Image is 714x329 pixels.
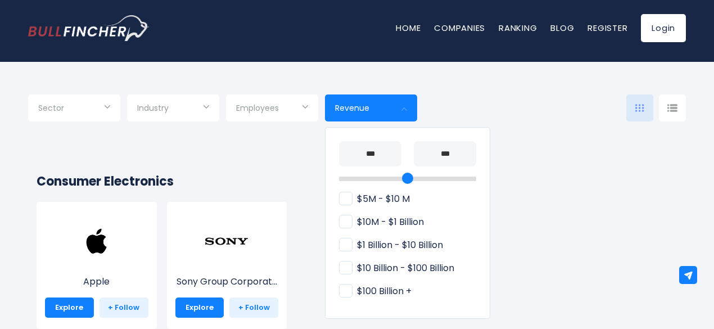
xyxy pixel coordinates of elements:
a: Register [588,22,627,34]
span: $1 Billion - $10 Billion [339,240,443,251]
span: $10 Billion - $100 Billion [339,263,454,274]
a: Go to homepage [28,15,149,41]
img: Bullfincher logo [28,15,150,41]
a: Home [396,22,421,34]
a: Ranking [499,22,537,34]
span: $100 Billion + [339,286,412,298]
a: Companies [434,22,485,34]
a: Blog [550,22,574,34]
span: $10M - $1 Billion [339,217,424,228]
span: Revenue [335,103,369,113]
span: $5M - $10 M [339,193,410,205]
a: Login [641,14,686,42]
